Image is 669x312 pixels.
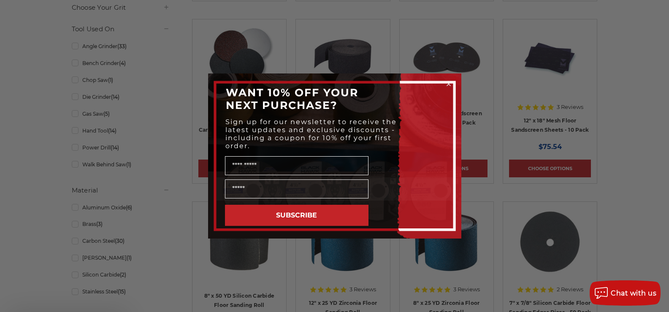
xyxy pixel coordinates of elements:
[590,280,661,306] button: Chat with us
[226,86,358,111] span: WANT 10% OFF YOUR NEXT PURCHASE?
[225,179,368,198] input: Email
[444,80,453,88] button: Close dialog
[225,205,368,226] button: SUBSCRIBE
[225,118,397,150] span: Sign up for our newsletter to receive the latest updates and exclusive discounts - including a co...
[611,289,656,297] span: Chat with us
